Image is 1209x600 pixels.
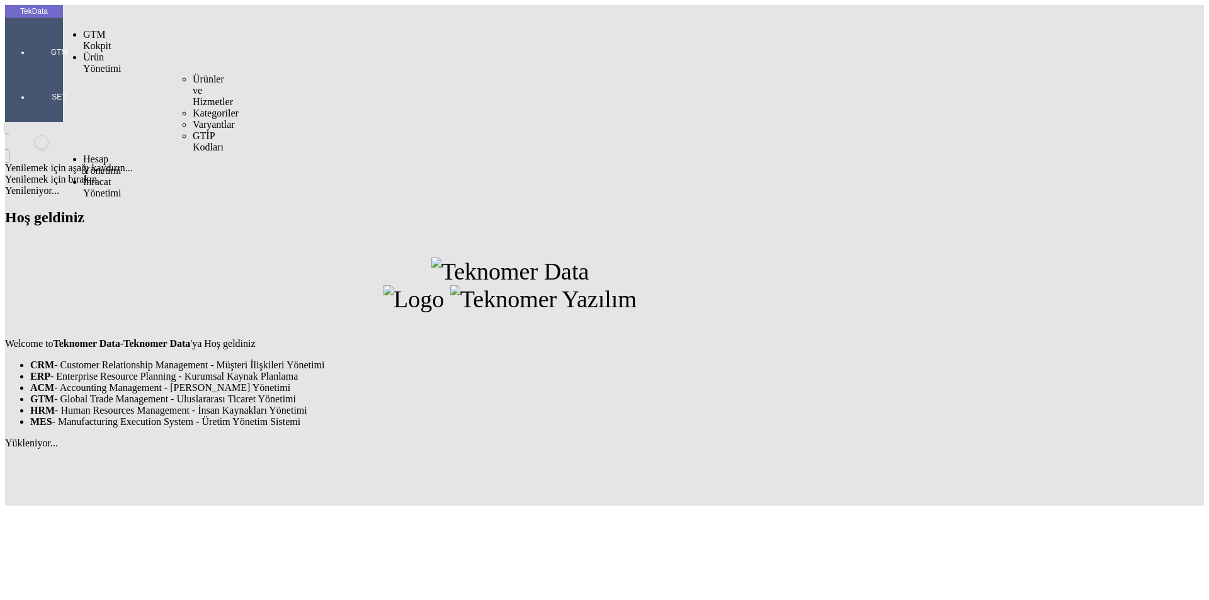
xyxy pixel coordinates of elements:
li: - Global Trade Management - Uluslararası Ticaret Yönetimi [30,393,1015,405]
h2: Hoş geldiniz [5,209,1015,226]
span: Kategoriler [193,108,239,118]
span: Varyantlar [193,119,235,130]
span: Hesap Yönetimi [83,154,121,176]
img: Logo [383,285,444,313]
strong: Teknomer Data [53,338,120,349]
span: GTİP Kodları [193,130,224,152]
p: Welcome to - 'ya Hoş geldiniz [5,338,1015,349]
div: Yükleniyor... [5,438,1015,449]
li: - Customer Relationship Management - Müşteri İlişkileri Yönetimi [30,359,1015,371]
img: Teknomer Yazılım [450,285,637,313]
strong: GTM [30,393,54,404]
div: Yenilemek için bırakın [5,174,1015,185]
strong: Teknomer Data [123,338,190,349]
div: Yenilemek için aşağı kaydırın... [5,162,1015,174]
li: - Enterprise Resource Planning - Kurumsal Kaynak Planlama [30,371,1015,382]
li: - Manufacturing Execution System - Üretim Yönetim Sistemi [30,416,1015,427]
strong: MES [30,416,52,427]
li: - Accounting Management - [PERSON_NAME] Yönetimi [30,382,1015,393]
span: Ürünler ve Hizmetler [193,74,233,107]
span: Ürün Yönetimi [83,52,121,74]
strong: CRM [30,359,54,370]
div: TekData [5,6,63,16]
div: Yenileniyor... [5,185,1015,196]
strong: ERP [30,371,50,382]
span: İhracat Yönetimi [83,176,121,198]
strong: HRM [30,405,55,416]
img: Teknomer Data [431,258,589,285]
li: - Human Resources Management - İnsan Kaynakları Yönetimi [30,405,1015,416]
span: SET [40,92,78,102]
span: GTM Kokpit [83,29,111,51]
strong: ACM [30,382,54,393]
